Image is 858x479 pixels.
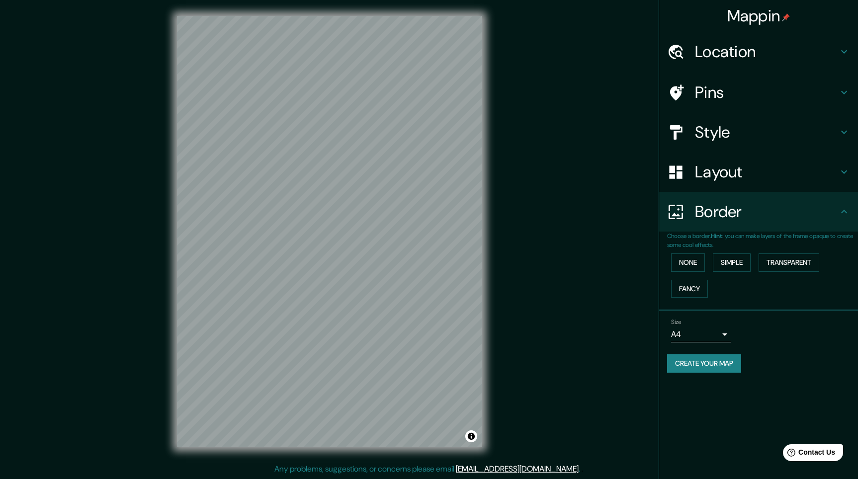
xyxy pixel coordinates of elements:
[671,318,682,326] label: Size
[274,463,580,475] p: Any problems, suggestions, or concerns please email .
[456,464,579,474] a: [EMAIL_ADDRESS][DOMAIN_NAME]
[770,440,847,468] iframe: Help widget launcher
[465,430,477,442] button: Toggle attribution
[695,122,838,142] h4: Style
[727,6,790,26] h4: Mappin
[582,463,584,475] div: .
[695,42,838,62] h4: Location
[671,326,731,342] div: A4
[659,32,858,72] div: Location
[177,16,482,447] canvas: Map
[671,280,708,298] button: Fancy
[659,112,858,152] div: Style
[711,232,722,240] b: Hint
[667,232,858,249] p: Choose a border. : you can make layers of the frame opaque to create some cool effects.
[695,162,838,182] h4: Layout
[580,463,582,475] div: .
[667,354,741,373] button: Create your map
[659,73,858,112] div: Pins
[782,13,790,21] img: pin-icon.png
[671,253,705,272] button: None
[759,253,819,272] button: Transparent
[695,82,838,102] h4: Pins
[659,192,858,232] div: Border
[695,202,838,222] h4: Border
[659,152,858,192] div: Layout
[713,253,751,272] button: Simple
